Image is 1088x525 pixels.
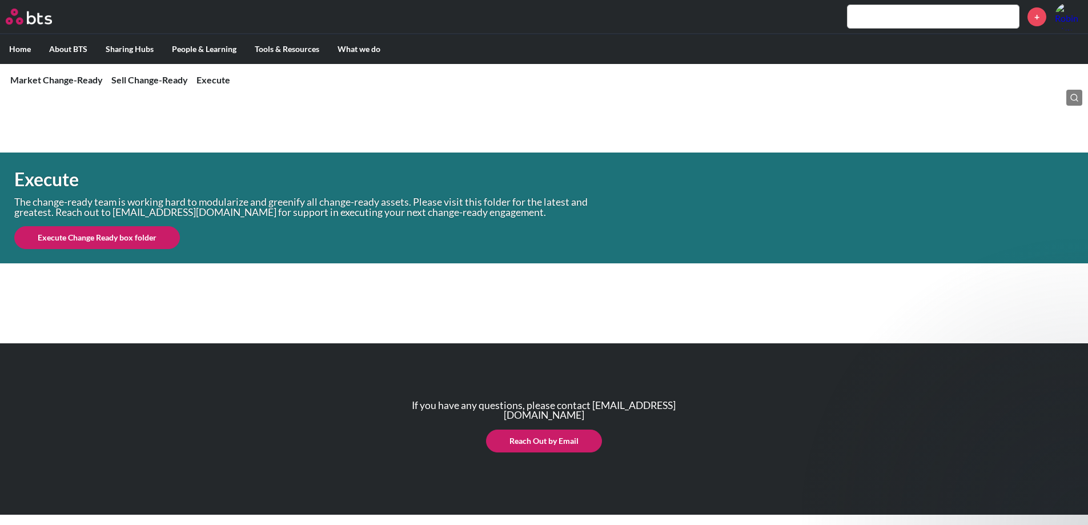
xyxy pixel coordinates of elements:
label: What we do [328,34,390,64]
p: If you have any questions, please contact [EMAIL_ADDRESS][DOMAIN_NAME] [406,400,681,420]
iframe: Intercom live chat [1049,486,1077,514]
a: Sell Change-Ready [111,74,188,85]
label: Tools & Resources [246,34,328,64]
img: BTS Logo [6,9,52,25]
a: Execute Change Ready box folder [14,226,180,249]
p: The change-ready team is working hard to modularize and greenify all change-ready assets. Please ... [14,197,608,217]
a: Reach Out by Email [486,430,602,452]
a: + [1027,7,1046,26]
a: Market Change-Ready [10,74,103,85]
img: Robin Clawson [1055,3,1082,30]
iframe: Intercom notifications message [860,291,1088,494]
h1: Execute [14,167,756,193]
label: People & Learning [163,34,246,64]
a: Profile [1055,3,1082,30]
a: Go home [6,9,73,25]
a: Execute [196,74,230,85]
label: Sharing Hubs [97,34,163,64]
label: About BTS [40,34,97,64]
